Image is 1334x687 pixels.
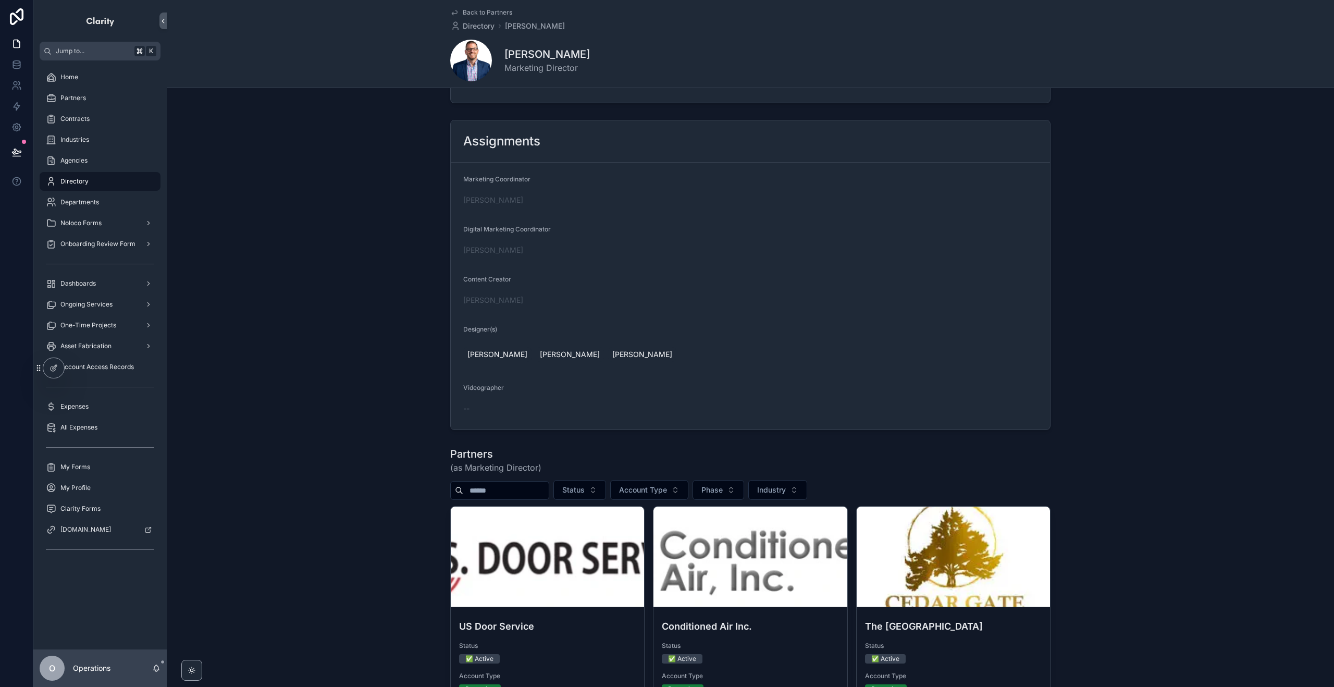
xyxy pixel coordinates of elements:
a: Departments [40,193,160,212]
span: Agencies [60,156,88,165]
a: Account Access Records [40,358,160,376]
span: Status [662,642,838,650]
div: ✅ Active [668,654,696,664]
span: All Expenses [60,423,97,432]
span: My Profile [60,484,91,492]
img: App logo [85,13,115,29]
span: Account Type [459,672,636,680]
span: Departments [60,198,99,206]
a: [DOMAIN_NAME] [40,520,160,539]
a: Onboarding Review Form [40,235,160,253]
a: [PERSON_NAME] [463,195,523,205]
span: Contracts [60,115,90,123]
span: [PERSON_NAME] [540,349,600,360]
span: Digital Marketing Coordinator [463,225,551,233]
span: Content Creator [463,275,511,283]
a: [PERSON_NAME] [505,21,565,31]
span: Account Type [865,672,1042,680]
div: scrollable content [33,60,167,571]
h4: The [GEOGRAPHIC_DATA] [865,619,1042,633]
span: [DOMAIN_NAME] [60,525,111,534]
span: Onboarding Review Form [60,240,135,248]
button: Select Button [610,480,688,500]
span: Designer(s) [463,325,497,333]
button: Select Button [693,480,744,500]
span: Account Access Records [60,363,134,371]
span: Home [60,73,78,81]
a: Directory [450,21,495,31]
span: -- [463,403,470,414]
a: [PERSON_NAME] [536,347,604,362]
span: Marketing Director [504,62,590,74]
span: O [49,662,55,674]
button: Select Button [553,480,606,500]
span: [PERSON_NAME] [467,349,527,360]
div: ✅ Active [465,654,493,664]
span: Partners [60,94,86,102]
span: Asset Fabrication [60,342,112,350]
span: K [147,47,155,55]
span: Expenses [60,402,89,411]
button: Jump to...K [40,42,160,60]
a: Agencies [40,151,160,170]
span: Noloco Forms [60,219,102,227]
a: All Expenses [40,418,160,437]
span: Status [865,642,1042,650]
div: US-Doors-–-COMMERCIAL-SERVICES-2025-10-01-at-1.26.36-PM.webp [451,507,644,607]
span: My Forms [60,463,90,471]
a: Clarity Forms [40,499,160,518]
a: [PERSON_NAME] [463,295,523,305]
span: Ongoing Services [60,300,113,309]
span: Directory [60,177,89,186]
a: My Profile [40,479,160,497]
span: Marketing Coordinator [463,175,530,183]
a: [PERSON_NAME] [608,347,676,362]
span: Status [459,642,636,650]
span: Account Type [662,672,838,680]
span: Status [562,485,585,495]
button: Select Button [748,480,807,500]
a: My Forms [40,458,160,476]
span: One-Time Projects [60,321,116,329]
span: Videographer [463,384,504,391]
a: Home [40,68,160,87]
a: Contracts [40,109,160,128]
div: Conditioned-Air,-Inc-–-Tupelo,-MS-2025-08-08-at-7.32.40-AM.webp [653,507,847,607]
a: Back to Partners [450,8,512,17]
a: Ongoing Services [40,295,160,314]
a: Noloco Forms [40,214,160,232]
h4: US Door Service [459,619,636,633]
span: Industry [757,485,786,495]
span: Dashboards [60,279,96,288]
div: ✅ Active [871,654,899,664]
a: [PERSON_NAME] [463,245,523,255]
span: [PERSON_NAME] [612,349,672,360]
h1: Partners [450,447,541,461]
span: Jump to... [56,47,130,55]
a: Industries [40,130,160,149]
span: (as Marketing Director) [450,461,541,474]
span: Directory [463,21,495,31]
a: Expenses [40,397,160,416]
span: Back to Partners [463,8,512,17]
span: Clarity Forms [60,505,101,513]
a: Directory [40,172,160,191]
p: Operations [73,663,110,673]
span: Phase [701,485,723,495]
a: One-Time Projects [40,316,160,335]
a: [PERSON_NAME] [463,347,532,362]
div: cedar-gate-logo-(1).webp [857,507,1050,607]
h4: Conditioned Air Inc. [662,619,838,633]
a: Dashboards [40,274,160,293]
h1: [PERSON_NAME] [504,47,590,62]
span: Account Type [619,485,667,495]
a: Partners [40,89,160,107]
h2: Assignments [463,133,540,150]
span: Industries [60,136,89,144]
a: Asset Fabrication [40,337,160,355]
